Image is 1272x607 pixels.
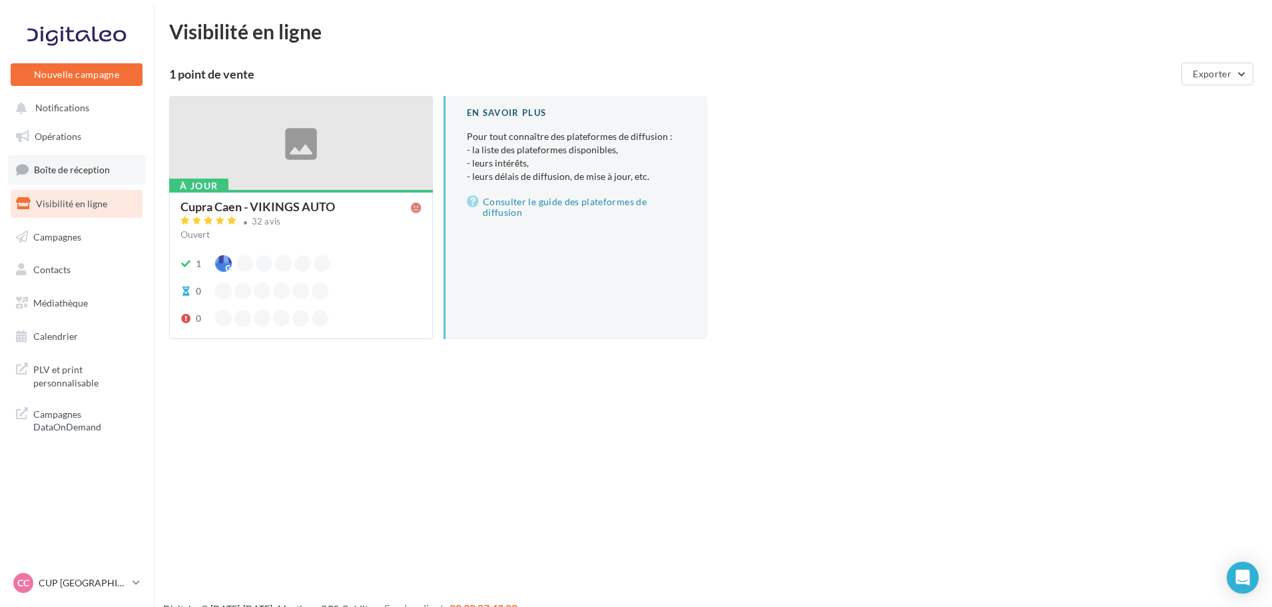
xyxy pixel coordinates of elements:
a: PLV et print personnalisable [8,355,145,394]
div: 1 [196,257,201,271]
span: Visibilité en ligne [36,198,107,209]
a: Calendrier [8,322,145,350]
span: PLV et print personnalisable [33,360,137,389]
span: Exporter [1193,68,1231,79]
a: Visibilité en ligne [8,190,145,218]
span: Médiathèque [33,297,88,308]
div: Open Intercom Messenger [1227,562,1259,594]
div: À jour [169,179,228,193]
span: Ouvert [180,229,210,240]
li: - la liste des plateformes disponibles, [467,143,686,157]
span: Contacts [33,264,71,275]
span: Campagnes DataOnDemand [33,405,137,434]
div: Cupra Caen - VIKINGS AUTO [180,201,335,213]
li: - leurs intérêts, [467,157,686,170]
span: CC [17,576,29,590]
div: 0 [196,312,201,325]
a: CC CUP [GEOGRAPHIC_DATA] [11,570,143,596]
p: Pour tout connaître des plateformes de diffusion : [467,130,686,183]
button: Nouvelle campagne [11,63,143,86]
li: - leurs délais de diffusion, de mise à jour, etc. [467,170,686,183]
a: Campagnes DataOnDemand [8,400,145,439]
span: Notifications [35,103,89,114]
a: Médiathèque [8,289,145,317]
a: Contacts [8,256,145,284]
div: 32 avis [252,217,281,226]
a: 32 avis [180,215,422,231]
p: CUP [GEOGRAPHIC_DATA] [39,576,127,590]
span: Calendrier [33,330,78,342]
span: Opérations [35,131,81,142]
span: Boîte de réception [34,164,110,175]
a: Consulter le guide des plateformes de diffusion [467,194,686,221]
div: 1 point de vente [169,68,1176,80]
div: Visibilité en ligne [169,21,1256,41]
a: Opérations [8,123,145,151]
div: 0 [196,285,201,298]
a: Boîte de réception [8,155,145,184]
button: Exporter [1181,63,1253,85]
div: En savoir plus [467,107,686,119]
a: Campagnes [8,223,145,251]
span: Campagnes [33,231,81,242]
